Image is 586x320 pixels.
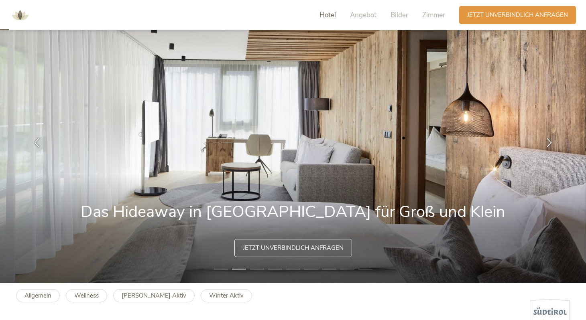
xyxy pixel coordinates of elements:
[8,3,32,27] img: AMONTI & LUNARIS Wellnessresort
[209,292,244,300] b: Winter Aktiv
[24,292,51,300] b: Allgemein
[122,292,186,300] b: [PERSON_NAME] Aktiv
[350,10,376,20] span: Angebot
[422,10,445,20] span: Zimmer
[201,289,252,302] a: Winter Aktiv
[16,289,60,302] a: Allgemein
[319,10,336,20] span: Hotel
[467,11,568,19] span: Jetzt unverbindlich anfragen
[113,289,195,302] a: [PERSON_NAME] Aktiv
[391,10,408,20] span: Bilder
[8,12,32,18] a: AMONTI & LUNARIS Wellnessresort
[243,244,344,252] span: Jetzt unverbindlich anfragen
[74,292,99,300] b: Wellness
[66,289,107,302] a: Wellness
